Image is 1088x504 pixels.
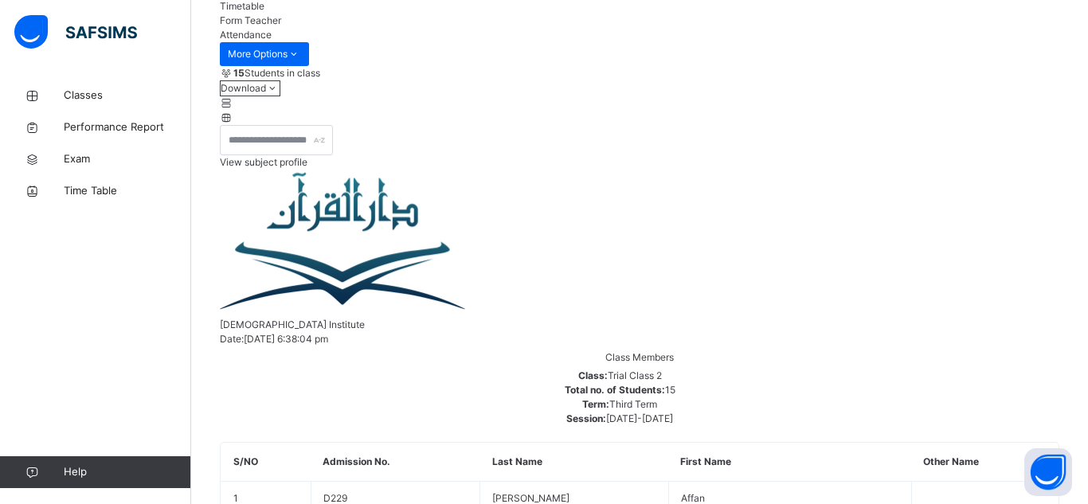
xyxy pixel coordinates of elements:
b: 15 [233,67,245,79]
span: Date: [220,333,244,345]
span: Help [64,464,190,480]
span: More Options [228,47,301,61]
span: Total no. of Students: [565,384,665,396]
span: [DATE] 6:38:04 pm [244,333,328,345]
span: 15 [665,384,675,396]
span: Session: [566,412,606,424]
span: [DATE]-[DATE] [606,412,673,424]
th: Other Name [911,443,1059,482]
th: First Name [668,443,911,482]
span: Students in class [233,66,320,80]
span: [DEMOGRAPHIC_DATA] Institute [220,318,365,330]
img: safsims [14,15,137,49]
button: Open asap [1024,448,1072,496]
span: Term: [582,398,609,410]
span: Classes [64,88,191,104]
th: Last Name [480,443,669,482]
span: Exam [64,151,191,167]
img: darulquraninstitute.png [220,170,468,318]
span: Form Teacher [220,14,281,26]
span: Third Term [609,398,657,410]
span: Download [221,82,266,94]
span: Class: [578,369,608,381]
span: Time Table [64,183,191,199]
span: View subject profile [220,156,307,168]
th: S/NO [221,443,311,482]
th: Admission No. [311,443,480,482]
span: Attendance [220,29,272,41]
span: Performance Report [64,119,191,135]
span: Trial Class 2 [608,369,662,381]
span: Class Members [605,351,674,363]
